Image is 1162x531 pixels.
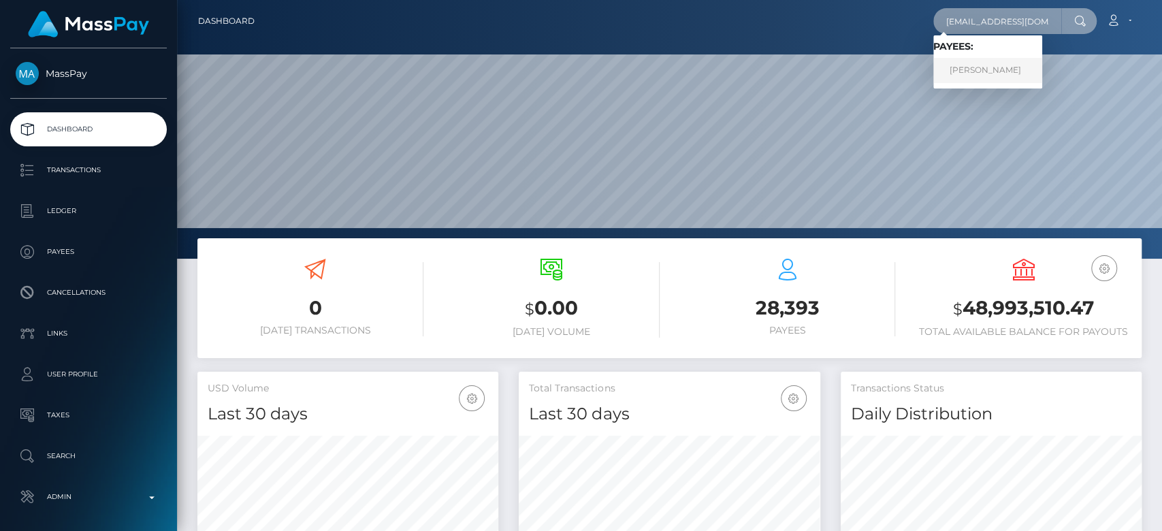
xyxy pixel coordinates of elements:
[680,295,896,321] h3: 28,393
[10,67,167,80] span: MassPay
[16,323,161,344] p: Links
[16,487,161,507] p: Admin
[16,364,161,385] p: User Profile
[529,382,809,396] h5: Total Transactions
[208,295,423,321] h3: 0
[916,326,1131,338] h6: Total Available Balance for Payouts
[525,300,534,319] small: $
[10,398,167,432] a: Taxes
[16,62,39,85] img: MassPay
[933,8,1061,34] input: Search...
[16,283,161,303] p: Cancellations
[28,11,149,37] img: MassPay Logo
[10,276,167,310] a: Cancellations
[851,402,1131,426] h4: Daily Distribution
[10,112,167,146] a: Dashboard
[10,194,167,228] a: Ledger
[680,325,896,336] h6: Payees
[851,382,1131,396] h5: Transactions Status
[933,41,1042,52] h6: Payees:
[198,7,255,35] a: Dashboard
[444,326,660,338] h6: [DATE] Volume
[953,300,963,319] small: $
[916,295,1131,323] h3: 48,993,510.47
[16,119,161,140] p: Dashboard
[10,317,167,351] a: Links
[529,402,809,426] h4: Last 30 days
[444,295,660,323] h3: 0.00
[208,382,488,396] h5: USD Volume
[208,402,488,426] h4: Last 30 days
[16,405,161,425] p: Taxes
[208,325,423,336] h6: [DATE] Transactions
[16,160,161,180] p: Transactions
[10,439,167,473] a: Search
[16,446,161,466] p: Search
[10,357,167,391] a: User Profile
[10,480,167,514] a: Admin
[16,242,161,262] p: Payees
[933,58,1042,83] a: [PERSON_NAME]
[16,201,161,221] p: Ledger
[10,153,167,187] a: Transactions
[10,235,167,269] a: Payees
